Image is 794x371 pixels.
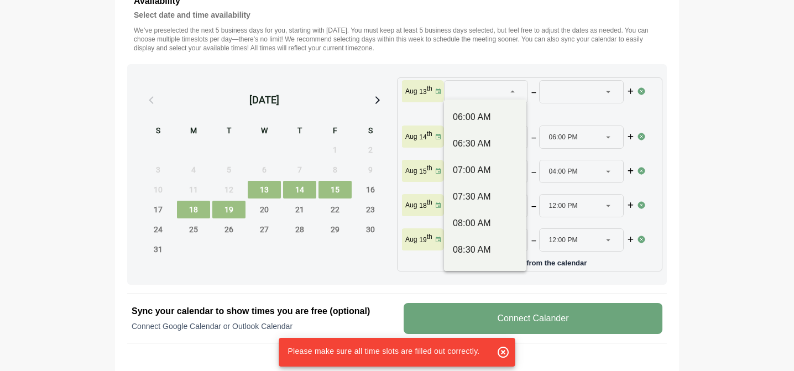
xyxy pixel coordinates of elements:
[212,181,245,198] span: Tuesday, August 12, 2025
[248,221,281,238] span: Wednesday, August 27, 2025
[142,124,175,139] div: S
[427,130,432,138] sup: th
[318,201,352,218] span: Friday, August 22, 2025
[354,124,387,139] div: S
[249,92,279,108] div: [DATE]
[142,241,175,258] span: Sunday, August 31, 2025
[453,126,482,148] span: 03:30 PM
[212,201,245,218] span: Tuesday, August 19, 2025
[354,201,387,218] span: Saturday, August 23, 2025
[404,303,662,334] v-button: Connect Calander
[248,124,281,139] div: W
[405,132,417,141] p: Aug
[453,229,482,251] span: 10:00 AM
[419,88,426,96] strong: 13
[177,181,210,198] span: Monday, August 11, 2025
[427,233,432,241] sup: th
[142,201,175,218] span: Sunday, August 17, 2025
[318,181,352,198] span: Friday, August 15, 2025
[177,221,210,238] span: Monday, August 25, 2025
[177,161,210,179] span: Monday, August 4, 2025
[318,141,352,159] span: Friday, August 1, 2025
[283,124,316,139] div: T
[419,133,426,141] strong: 14
[283,201,316,218] span: Thursday, August 21, 2025
[427,164,432,172] sup: th
[134,8,660,22] h4: Select date and time availability
[354,141,387,159] span: Saturday, August 2, 2025
[248,161,281,179] span: Wednesday, August 6, 2025
[248,181,281,198] span: Wednesday, August 13, 2025
[402,255,657,267] p: Add more days from the calendar
[354,221,387,238] span: Saturday, August 30, 2025
[132,321,390,332] p: Connect Google Calendar or Outlook Calendar
[248,201,281,218] span: Wednesday, August 20, 2025
[549,195,577,217] span: 12:00 PM
[549,160,577,182] span: 04:00 PM
[549,229,577,251] span: 12:00 PM
[427,85,432,92] sup: th
[318,221,352,238] span: Friday, August 29, 2025
[142,221,175,238] span: Sunday, August 24, 2025
[405,235,417,244] p: Aug
[405,87,417,96] p: Aug
[419,202,426,210] strong: 18
[283,181,316,198] span: Thursday, August 14, 2025
[132,305,390,318] h2: Sync your calendar to show times you are free (optional)
[318,124,352,139] div: F
[142,161,175,179] span: Sunday, August 3, 2025
[283,161,316,179] span: Thursday, August 7, 2025
[444,107,638,116] p: Please select the time slots.
[212,221,245,238] span: Tuesday, August 26, 2025
[453,195,482,217] span: 10:00 AM
[288,347,479,356] span: Please make sure all time slots are filled out correctly.
[354,161,387,179] span: Saturday, August 9, 2025
[318,161,352,179] span: Friday, August 8, 2025
[283,221,316,238] span: Thursday, August 28, 2025
[354,181,387,198] span: Saturday, August 16, 2025
[427,198,432,206] sup: th
[419,168,426,175] strong: 15
[405,166,417,175] p: Aug
[177,124,210,139] div: M
[142,181,175,198] span: Sunday, August 10, 2025
[134,26,660,53] p: We’ve preselected the next 5 business days for you, starting with [DATE]. You must keep at least ...
[419,236,426,244] strong: 19
[212,161,245,179] span: Tuesday, August 5, 2025
[405,201,417,210] p: Aug
[549,126,577,148] span: 06:00 PM
[212,124,245,139] div: T
[453,160,482,182] span: 11:00 AM
[177,201,210,218] span: Monday, August 18, 2025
